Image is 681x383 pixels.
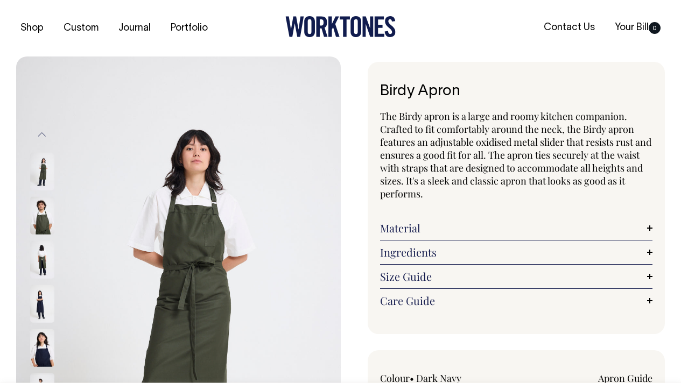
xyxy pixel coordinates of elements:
a: Care Guide [380,294,653,307]
a: Portfolio [166,19,212,37]
img: olive [30,240,54,278]
img: dark-navy [30,285,54,322]
img: dark-navy [30,329,54,366]
button: Previous [34,123,50,147]
a: Ingredients [380,246,653,259]
a: Your Bill0 [610,19,665,37]
h1: Birdy Apron [380,83,653,100]
a: Contact Us [539,19,599,37]
span: 0 [649,22,661,34]
a: Custom [59,19,103,37]
a: Material [380,222,653,235]
img: olive [30,196,54,234]
img: olive [30,152,54,190]
a: Size Guide [380,270,653,283]
a: Shop [16,19,48,37]
a: Journal [114,19,155,37]
span: The Birdy apron is a large and roomy kitchen companion. Crafted to fit comfortably around the nec... [380,110,651,200]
